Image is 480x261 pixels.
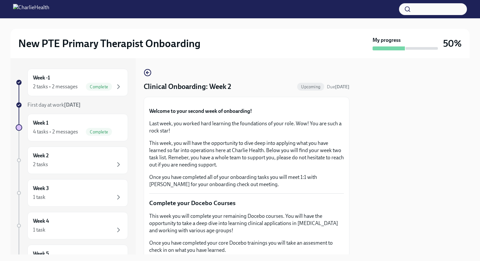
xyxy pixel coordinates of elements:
[33,152,49,159] h6: Week 2
[16,147,128,174] a: Week 22 tasks
[27,102,81,108] span: First day at work
[33,119,48,127] h6: Week 1
[16,114,128,141] a: Week 14 tasks • 2 messagesComplete
[144,82,231,92] h4: Clinical Onboarding: Week 2
[64,102,81,108] strong: [DATE]
[16,179,128,207] a: Week 31 task
[149,108,252,114] strong: Welcome to your second week of onboarding!
[33,217,49,225] h6: Week 4
[16,69,128,96] a: Week -12 tasks • 2 messagesComplete
[33,250,49,257] h6: Week 5
[149,174,344,188] p: Once you have completed all of your onboarding tasks you will meet 1:1 with [PERSON_NAME] for you...
[18,37,200,50] h2: New PTE Primary Therapist Onboarding
[33,161,48,168] div: 2 tasks
[33,74,50,81] h6: Week -1
[149,239,344,254] p: Once you have completed your core Docebo trainings you will take an assesment to check in on what...
[86,84,112,89] span: Complete
[86,130,112,134] span: Complete
[335,84,349,90] strong: [DATE]
[297,84,324,89] span: Upcoming
[373,37,401,44] strong: My progress
[327,84,349,90] span: September 27th, 2025 10:00
[443,38,462,49] h3: 50%
[327,84,349,90] span: Due
[33,83,78,90] div: 2 tasks • 2 messages
[149,213,344,234] p: This week you will complete your remaining Docebo courses. You will have the opportunity to take ...
[33,185,49,192] h6: Week 3
[16,212,128,239] a: Week 41 task
[13,4,49,14] img: CharlieHealth
[33,128,78,135] div: 4 tasks • 2 messages
[33,194,45,201] div: 1 task
[33,226,45,234] div: 1 task
[149,120,344,134] p: Last week, you worked hard learning the foundations of your role. Wow! You are such a rock star!
[16,101,128,109] a: First day at work[DATE]
[149,140,344,168] p: This week, you will have the opportunity to dive deep into applying what you have learned so far ...
[149,199,344,207] p: Complete your Docebo Courses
